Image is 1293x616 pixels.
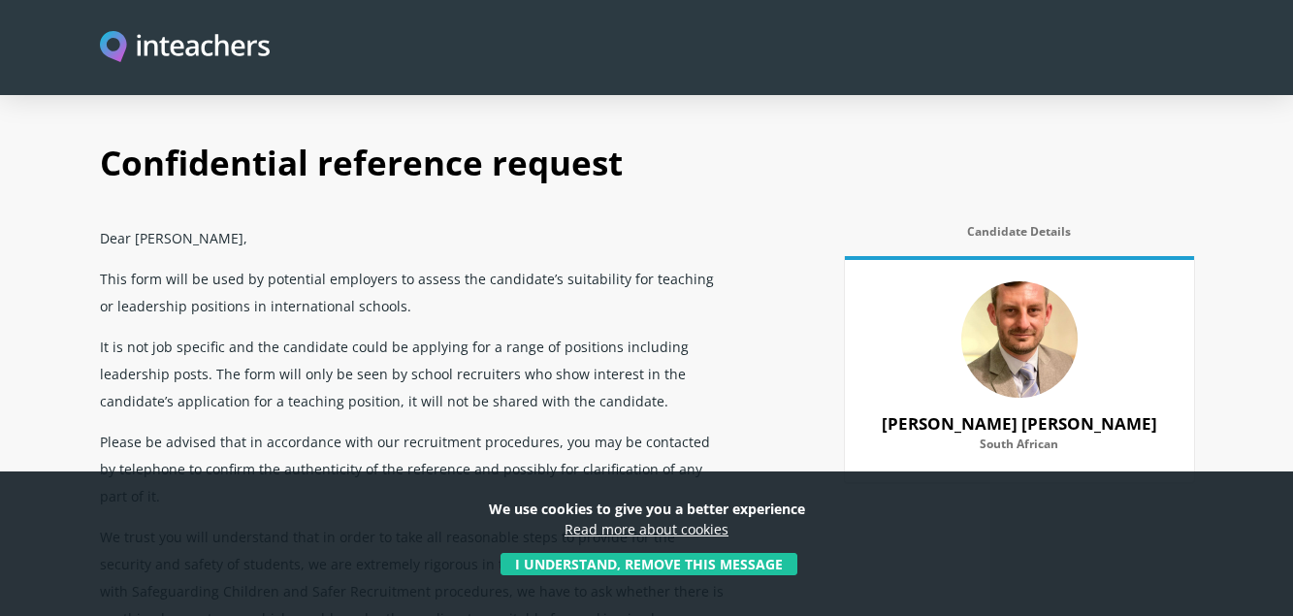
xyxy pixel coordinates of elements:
img: Inteachers [100,31,271,65]
p: Please be advised that in accordance with our recruitment procedures, you may be contacted by tel... [100,421,728,516]
button: I understand, remove this message [501,553,797,575]
label: Candidate Details [845,225,1194,250]
strong: We use cookies to give you a better experience [489,500,805,518]
a: Visit this site's homepage [100,31,271,65]
p: Dear [PERSON_NAME], [100,217,728,258]
label: South African [868,438,1171,463]
img: 80743 [961,281,1078,398]
p: It is not job specific and the candidate could be applying for a range of positions including lea... [100,326,728,421]
a: Read more about cookies [565,520,728,538]
strong: [PERSON_NAME] [PERSON_NAME] [882,412,1157,435]
h1: Confidential reference request [100,122,1194,217]
p: This form will be used by potential employers to assess the candidate’s suitability for teaching ... [100,258,728,326]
